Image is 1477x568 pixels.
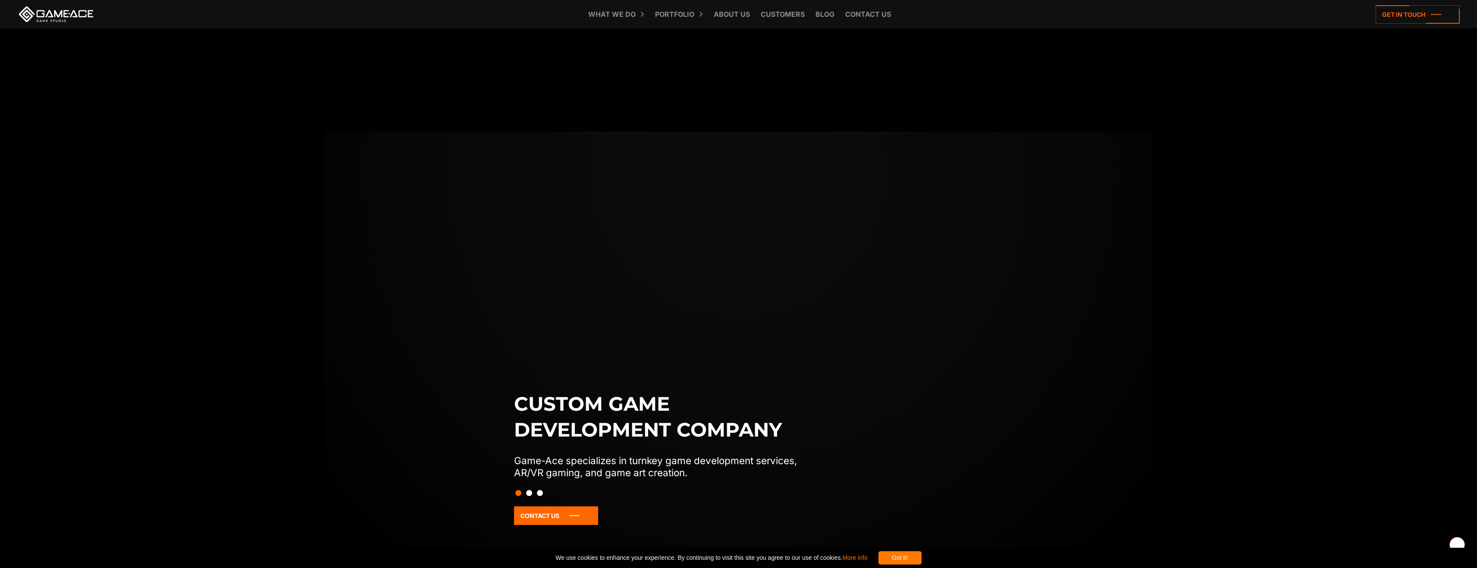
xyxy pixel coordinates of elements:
[842,554,867,561] a: More info
[514,455,815,479] p: Game-Ace specializes in turnkey game development services, AR/VR gaming, and game art creation.
[555,551,867,565] span: We use cookies to enhance your experience. By continuing to visit this site you agree to our use ...
[514,391,815,443] h1: Custom game development company
[526,486,532,500] button: Slide 2
[878,551,922,565] div: Got it!
[1376,5,1460,24] a: Get in touch
[537,486,543,500] button: Slide 3
[515,486,521,500] button: Slide 1
[514,506,598,525] a: Contact Us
